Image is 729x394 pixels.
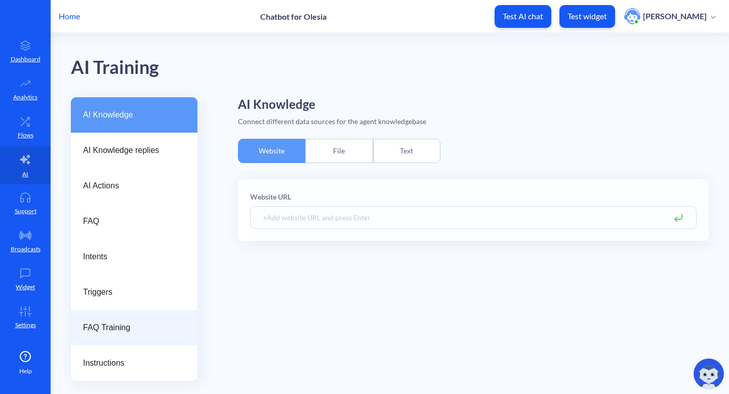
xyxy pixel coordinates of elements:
[15,207,36,216] p: Support
[15,321,36,330] p: Settings
[373,139,440,163] div: Text
[619,7,721,25] button: user photo[PERSON_NAME]
[71,239,197,274] a: Intents
[19,367,32,376] span: Help
[238,97,709,112] h2: AI Knowledge
[83,357,177,369] span: Instructions
[13,93,37,102] p: Analytics
[83,180,177,192] span: AI Actions
[238,139,305,163] div: Website
[71,204,197,239] a: FAQ
[83,286,177,298] span: Triggers
[16,283,35,292] p: Widget
[624,8,640,24] img: user photo
[71,168,197,204] a: AI Actions
[495,5,551,28] button: Test AI chat
[83,109,177,121] span: AI Knowledge
[83,144,177,156] span: AI Knowledge replies
[71,310,197,345] a: FAQ Training
[22,170,28,179] p: AI
[694,359,724,389] img: copilot-icon.svg
[71,274,197,310] a: Triggers
[238,116,709,127] div: Connect different data sources for the agent knowledgebase
[59,10,80,22] p: Home
[568,11,607,21] p: Test widget
[83,215,177,227] span: FAQ
[83,322,177,334] span: FAQ Training
[71,53,159,82] div: AI Training
[83,251,177,263] span: Intents
[643,11,707,22] p: [PERSON_NAME]
[71,133,197,168] a: AI Knowledge replies
[11,55,40,64] p: Dashboard
[71,345,197,381] a: Instructions
[503,11,543,21] p: Test AI chat
[305,139,373,163] div: File
[11,245,40,254] p: Broadcasts
[71,97,197,133] a: AI Knowledge
[18,131,33,140] p: Flows
[260,12,327,21] p: Chatbot for Olesia
[559,5,615,28] button: Test widget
